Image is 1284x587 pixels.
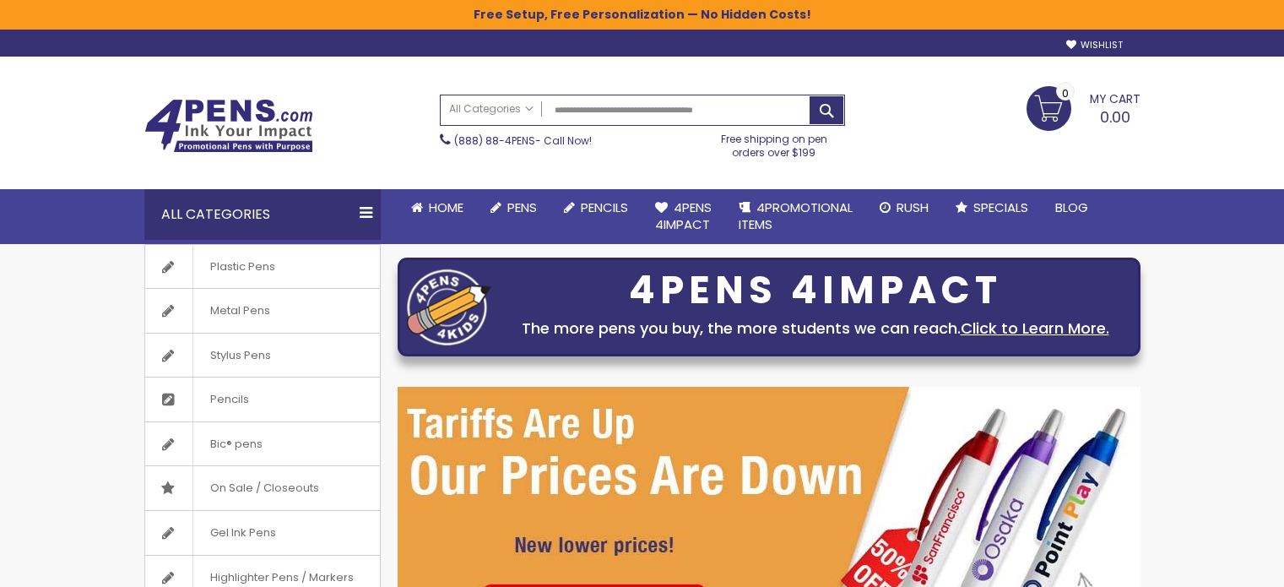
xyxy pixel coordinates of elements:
img: four_pen_logo.png [407,269,491,345]
span: All Categories [449,102,534,116]
a: Plastic Pens [145,245,380,289]
span: Pens [507,198,537,216]
img: 4Pens Custom Pens and Promotional Products [144,99,313,153]
a: Bic® pens [145,422,380,466]
a: Home [398,189,477,226]
span: 0 [1062,85,1069,101]
a: Metal Pens [145,289,380,333]
a: 4Pens4impact [642,189,725,244]
span: On Sale / Closeouts [192,466,336,510]
div: Free shipping on pen orders over $199 [703,126,845,160]
span: 4PROMOTIONAL ITEMS [739,198,853,233]
span: Pencils [581,198,628,216]
a: Specials [942,189,1042,226]
div: All Categories [144,189,381,240]
a: On Sale / Closeouts [145,466,380,510]
a: 4PROMOTIONALITEMS [725,189,866,244]
a: Click to Learn More. [961,318,1109,339]
span: Pencils [192,378,266,421]
a: Pens [477,189,550,226]
span: Rush [897,198,929,216]
a: Blog [1042,189,1102,226]
span: Gel Ink Pens [192,511,293,555]
a: Rush [866,189,942,226]
span: - Call Now! [454,133,592,148]
a: 0.00 0 [1027,86,1140,128]
span: Plastic Pens [192,245,292,289]
span: Bic® pens [192,422,279,466]
a: Pencils [550,189,642,226]
span: Home [429,198,463,216]
span: Specials [973,198,1028,216]
span: Blog [1055,198,1088,216]
a: Pencils [145,378,380,421]
div: The more pens you buy, the more students we can reach. [500,317,1131,340]
a: Wishlist [1066,39,1123,52]
span: 0.00 [1100,106,1130,128]
span: Stylus Pens [192,334,288,378]
a: Gel Ink Pens [145,511,380,555]
div: 4PENS 4IMPACT [500,273,1131,308]
a: (888) 88-4PENS [454,133,535,148]
a: Stylus Pens [145,334,380,378]
span: Metal Pens [192,289,287,333]
a: All Categories [441,95,542,123]
span: 4Pens 4impact [655,198,712,233]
